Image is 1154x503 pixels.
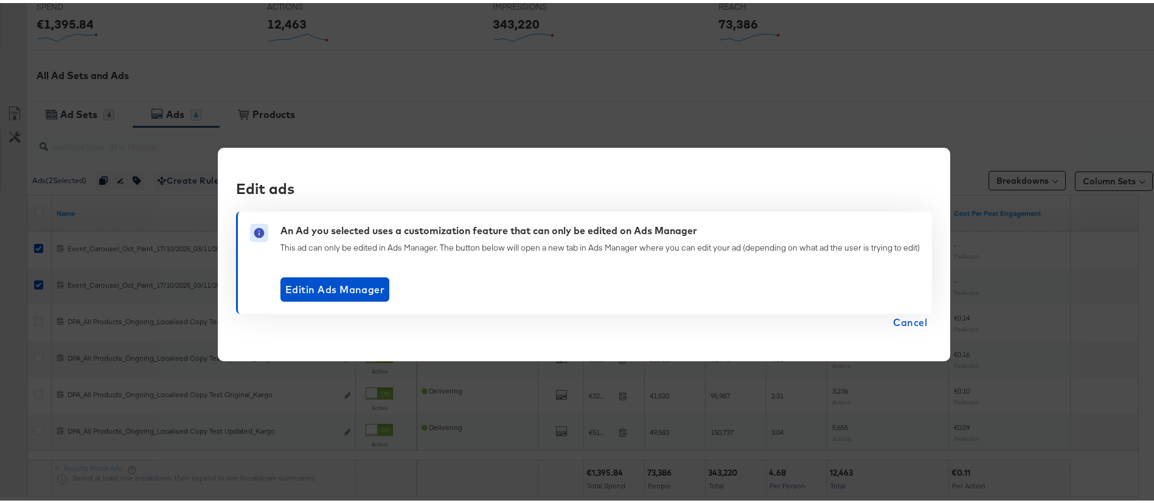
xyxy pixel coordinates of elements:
button: Cancel [888,311,932,328]
span: Cancel [893,311,927,328]
div: This ad can only be edited in Ads Manager. The button below will open a new tab in Ads Manager wh... [280,239,920,251]
div: Edit ads [236,175,923,196]
button: Editin Ads Manager [280,274,389,299]
span: Edit in Ads Manager [285,278,384,295]
div: An Ad you selected uses a customization feature that can only be edited on Ads Manager [280,221,697,235]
